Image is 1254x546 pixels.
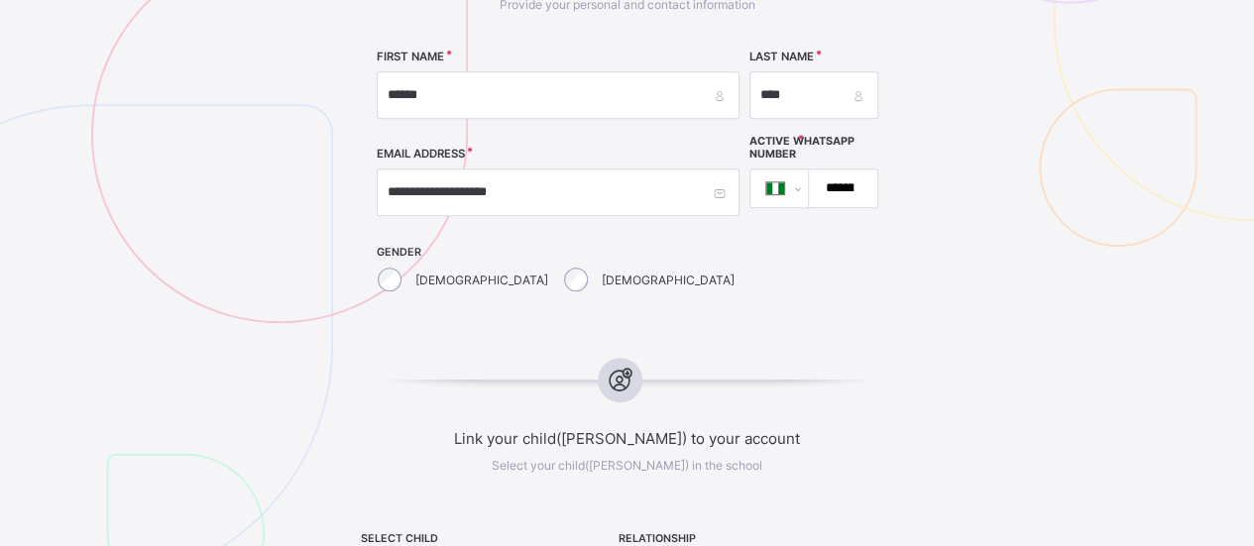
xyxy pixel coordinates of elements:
[749,135,878,161] label: Active WhatsApp Number
[619,532,817,545] span: RELATIONSHIP
[492,458,762,473] span: Select your child([PERSON_NAME]) in the school
[377,246,740,259] span: GENDER
[377,147,465,161] label: EMAIL ADDRESS
[361,532,609,545] span: SELECT CHILD
[377,50,444,63] label: FIRST NAME
[415,273,548,287] label: [DEMOGRAPHIC_DATA]
[313,429,941,448] span: Link your child([PERSON_NAME]) to your account
[749,50,814,63] label: LAST NAME
[602,273,735,287] label: [DEMOGRAPHIC_DATA]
